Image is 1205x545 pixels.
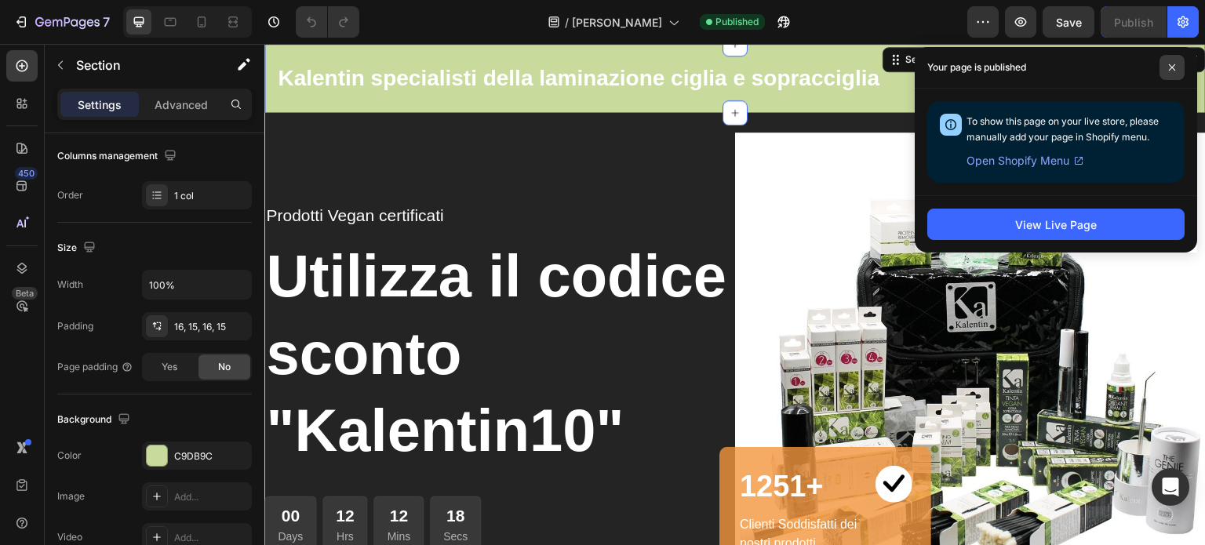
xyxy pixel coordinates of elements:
[1043,6,1094,38] button: Save
[1015,216,1097,233] div: View Live Page
[967,151,1069,170] span: Open Shopify Menu
[78,96,122,113] p: Settings
[57,188,83,202] div: Order
[474,422,586,463] h2: 1251+
[57,319,93,333] div: Padding
[12,287,38,300] div: Beta
[57,489,85,503] div: Image
[174,531,248,545] div: Add...
[174,320,248,334] div: 16, 15, 16, 15
[174,189,248,203] div: 1 col
[57,238,99,259] div: Size
[15,167,38,180] div: 450
[1152,468,1189,506] div: Open Intercom Messenger
[155,96,208,113] p: Advanced
[475,471,607,509] p: Clienti Soddisfatti dei nostri prodotti
[57,278,83,292] div: Width
[264,44,1205,545] iframe: Design area
[57,146,180,167] div: Columns management
[611,422,649,460] img: Alt Image
[572,14,662,31] span: [PERSON_NAME]
[162,360,177,374] span: Yes
[174,490,248,504] div: Add...
[1056,16,1082,29] span: Save
[76,56,205,74] p: Section
[57,360,133,374] div: Page padding
[103,13,110,31] p: 7
[1114,14,1153,31] div: Publish
[57,530,82,544] div: Video
[57,409,133,431] div: Background
[57,449,82,463] div: Color
[143,271,251,299] input: Auto
[174,449,248,463] div: C9DB9C
[927,209,1185,240] button: View Live Page
[715,15,759,29] span: Published
[927,60,1026,75] p: Your page is published
[6,6,117,38] button: 7
[967,115,1159,143] span: To show this page on your live store, please manually add your page in Shopify menu.
[218,360,231,374] span: No
[296,6,359,38] div: Undo/Redo
[565,14,569,31] span: /
[1101,6,1167,38] button: Publish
